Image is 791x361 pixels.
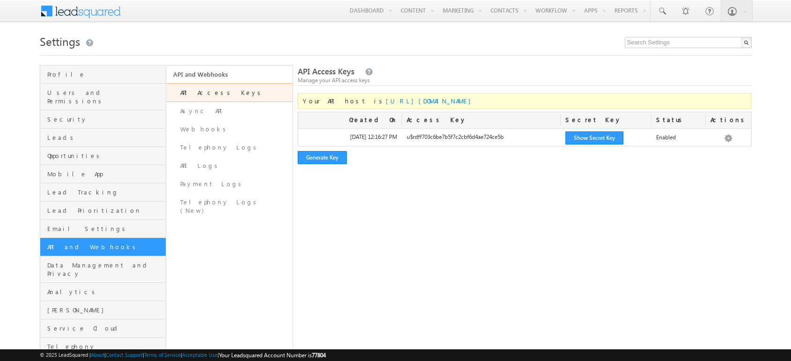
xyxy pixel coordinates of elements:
[298,151,347,164] button: Generate Key
[47,206,164,215] span: Lead Prioritization
[166,83,293,102] a: API Access Keys
[40,283,166,301] a: Analytics
[625,37,752,48] input: Search Settings
[166,102,293,120] a: Async API
[166,157,293,175] a: API Logs
[47,88,164,105] span: Users and Permissions
[652,112,706,128] div: Status
[40,202,166,220] a: Lead Prioritization
[402,112,561,128] div: Access Key
[40,34,80,49] span: Settings
[144,352,181,358] a: Terms of Service
[47,152,164,160] span: Opportunities
[166,65,293,83] a: API and Webhooks
[40,84,166,110] a: Users and Permissions
[166,138,293,157] a: Telephony Logs
[40,338,166,356] a: Telephony
[40,183,166,202] a: Lead Tracking
[91,352,104,358] a: About
[106,352,143,358] a: Contact Support
[166,175,293,193] a: Payment Logs
[47,324,164,332] span: Service Cloud
[182,352,218,358] a: Acceptable Use
[303,97,476,105] span: Your API host is
[40,147,166,165] a: Opportunities
[166,120,293,138] a: Webhooks
[40,220,166,238] a: Email Settings
[402,133,561,146] div: u$rdff703c6be7b5f7c2cbf6d4ae724ce5b
[40,256,166,283] a: Data Management and Privacy
[706,112,751,128] div: Actions
[47,188,164,196] span: Lead Tracking
[47,115,164,123] span: Security
[219,352,326,359] span: Your Leadsquared Account Number is
[40,129,166,147] a: Leads
[652,133,706,146] div: Enabled
[47,133,164,142] span: Leads
[40,301,166,319] a: [PERSON_NAME]
[298,112,403,128] div: Created On
[386,97,476,105] a: [URL][DOMAIN_NAME]
[312,352,326,359] span: 77804
[47,288,164,296] span: Analytics
[40,65,166,84] a: Profile
[565,131,623,144] button: Show Secret Key
[298,66,354,77] span: API Access Keys
[47,224,164,233] span: Email Settings
[561,112,652,128] div: Secret Key
[47,261,164,278] span: Data Management and Privacy
[166,193,293,220] a: Telephony Logs (New)
[298,76,752,85] div: Manage your API access keys
[40,165,166,183] a: Mobile App
[47,243,164,251] span: API and Webhooks
[47,170,164,178] span: Mobile App
[47,306,164,314] span: [PERSON_NAME]
[40,319,166,338] a: Service Cloud
[298,133,403,146] div: [DATE] 12:16:27 PM
[40,238,166,256] a: API and Webhooks
[47,70,164,79] span: Profile
[47,342,164,351] span: Telephony
[40,110,166,129] a: Security
[40,351,326,360] span: © 2025 LeadSquared | | | | |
